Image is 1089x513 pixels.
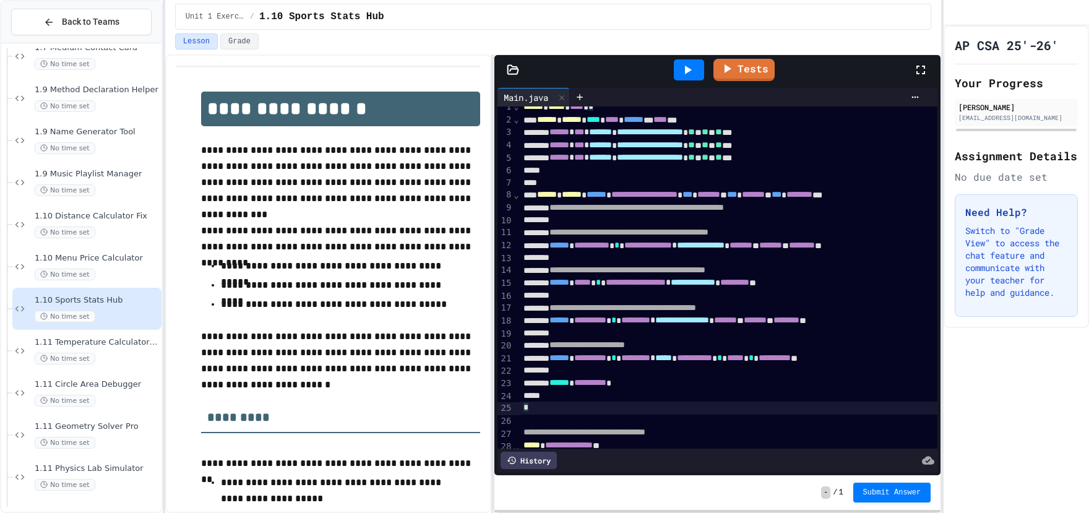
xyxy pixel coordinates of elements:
[497,101,513,114] div: 1
[497,415,513,428] div: 26
[501,452,557,469] div: History
[497,226,513,239] div: 11
[35,337,159,348] span: 1.11 Temperature Calculator Helper
[497,315,513,328] div: 18
[35,295,159,306] span: 1.10 Sports Stats Hub
[186,12,245,22] span: Unit 1 Exercises
[497,177,513,189] div: 7
[497,91,554,104] div: Main.java
[35,253,159,264] span: 1.10 Menu Price Calculator
[62,15,119,28] span: Back to Teams
[497,114,513,127] div: 2
[35,184,95,196] span: No time set
[955,147,1078,165] h2: Assignment Details
[497,290,513,303] div: 16
[497,328,513,340] div: 19
[35,58,95,70] span: No time set
[35,421,159,432] span: 1.11 Geometry Solver Pro
[821,486,830,499] span: -
[497,202,513,215] div: 9
[497,340,513,353] div: 20
[513,190,519,200] span: Fold line
[955,37,1059,54] h1: AP CSA 25'-26'
[497,390,513,403] div: 24
[35,463,159,474] span: 1.11 Physics Lab Simulator
[35,85,159,95] span: 1.9 Method Declaration Helper
[497,428,513,441] div: 27
[259,9,384,24] span: 1.10 Sports Stats Hub
[35,395,95,407] span: No time set
[513,442,519,452] span: Fold line
[838,488,843,498] span: 1
[35,379,159,390] span: 1.11 Circle Area Debugger
[35,226,95,238] span: No time set
[863,488,921,498] span: Submit Answer
[497,264,513,277] div: 14
[497,215,513,227] div: 10
[965,225,1067,299] p: Switch to "Grade View" to access the chat feature and communicate with your teacher for help and ...
[35,43,159,53] span: 1.7 Medium Contact Card
[713,59,775,81] a: Tests
[958,113,1074,123] div: [EMAIL_ADDRESS][DOMAIN_NAME]
[497,302,513,315] div: 17
[497,365,513,377] div: 22
[497,377,513,390] div: 23
[497,402,513,415] div: 25
[35,169,159,179] span: 1.9 Music Playlist Manager
[11,9,152,35] button: Back to Teams
[175,33,218,50] button: Lesson
[497,353,513,366] div: 21
[958,101,1074,113] div: [PERSON_NAME]
[35,100,95,112] span: No time set
[513,101,519,111] span: Fold line
[35,479,95,491] span: No time set
[497,88,570,106] div: Main.java
[513,114,519,124] span: Fold line
[833,488,837,498] span: /
[497,441,513,454] div: 28
[497,239,513,252] div: 12
[35,127,159,137] span: 1.9 Name Generator Tool
[853,483,931,502] button: Submit Answer
[497,126,513,139] div: 3
[497,165,513,177] div: 6
[35,269,95,280] span: No time set
[497,139,513,152] div: 4
[965,205,1067,220] h3: Need Help?
[497,252,513,265] div: 13
[35,311,95,322] span: No time set
[35,142,95,154] span: No time set
[955,74,1078,92] h2: Your Progress
[497,152,513,165] div: 5
[35,437,95,449] span: No time set
[220,33,259,50] button: Grade
[250,12,254,22] span: /
[955,170,1078,184] div: No due date set
[35,211,159,222] span: 1.10 Distance Calculator Fix
[497,277,513,290] div: 15
[497,189,513,202] div: 8
[35,353,95,364] span: No time set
